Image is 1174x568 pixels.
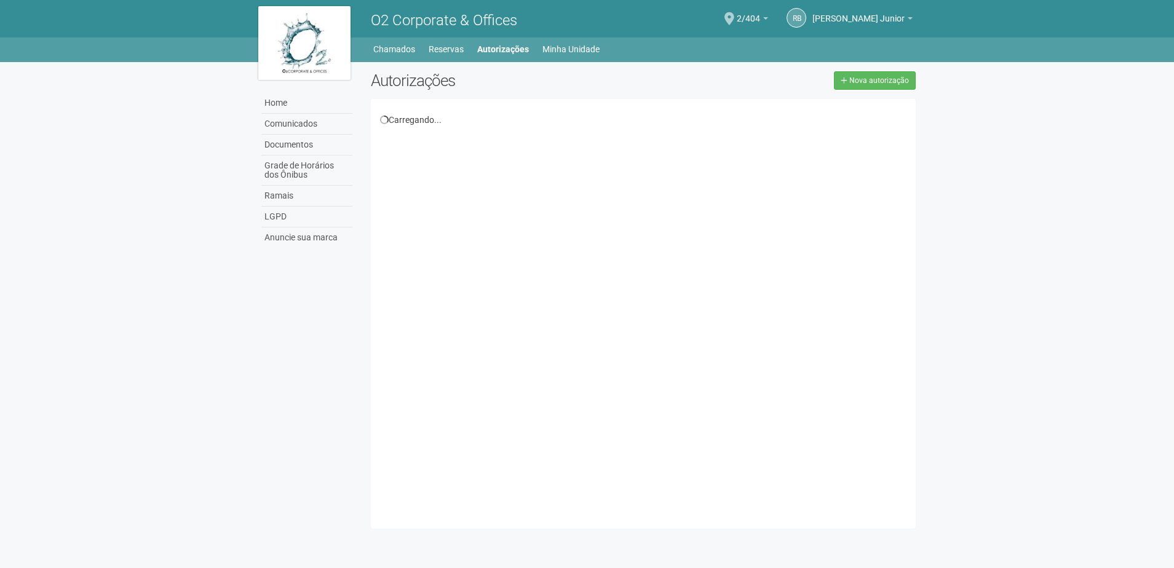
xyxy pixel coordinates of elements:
a: Home [261,93,352,114]
a: RB [787,8,806,28]
a: Nova autorização [834,71,916,90]
a: Chamados [373,41,415,58]
img: logo.jpg [258,6,351,80]
span: 2/404 [737,2,760,23]
a: Ramais [261,186,352,207]
a: LGPD [261,207,352,227]
a: Minha Unidade [542,41,600,58]
a: Comunicados [261,114,352,135]
div: Carregando... [380,114,907,125]
a: Anuncie sua marca [261,227,352,248]
a: Documentos [261,135,352,156]
span: O2 Corporate & Offices [371,12,517,29]
h2: Autorizações [371,71,634,90]
a: 2/404 [737,15,768,25]
a: Grade de Horários dos Ônibus [261,156,352,186]
span: Nova autorização [849,76,909,85]
span: Raul Barrozo da Motta Junior [812,2,905,23]
a: [PERSON_NAME] Junior [812,15,913,25]
a: Reservas [429,41,464,58]
a: Autorizações [477,41,529,58]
